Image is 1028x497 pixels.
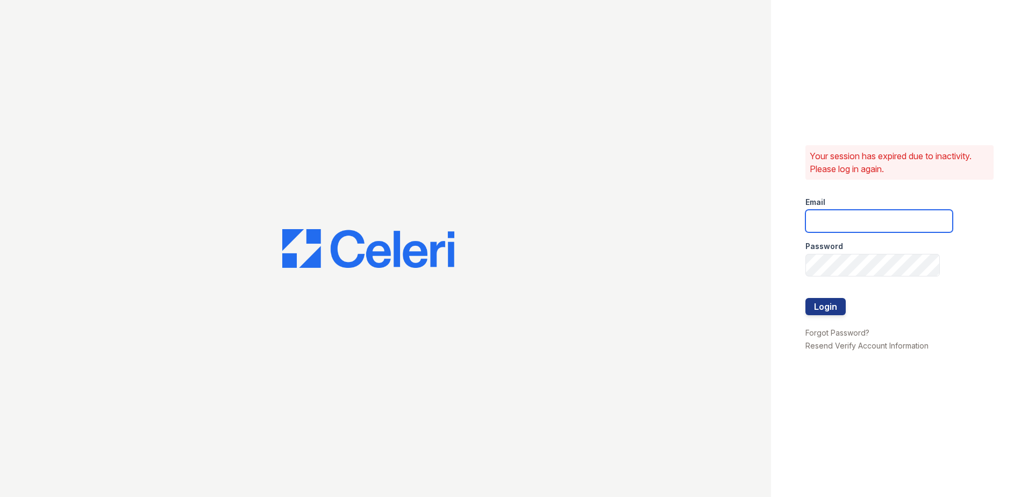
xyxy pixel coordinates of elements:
a: Resend Verify Account Information [805,341,929,350]
img: CE_Logo_Blue-a8612792a0a2168367f1c8372b55b34899dd931a85d93a1a3d3e32e68fde9ad4.png [282,229,454,268]
a: Forgot Password? [805,328,869,337]
label: Password [805,241,843,252]
p: Your session has expired due to inactivity. Please log in again. [810,150,989,175]
button: Login [805,298,846,315]
label: Email [805,197,825,208]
